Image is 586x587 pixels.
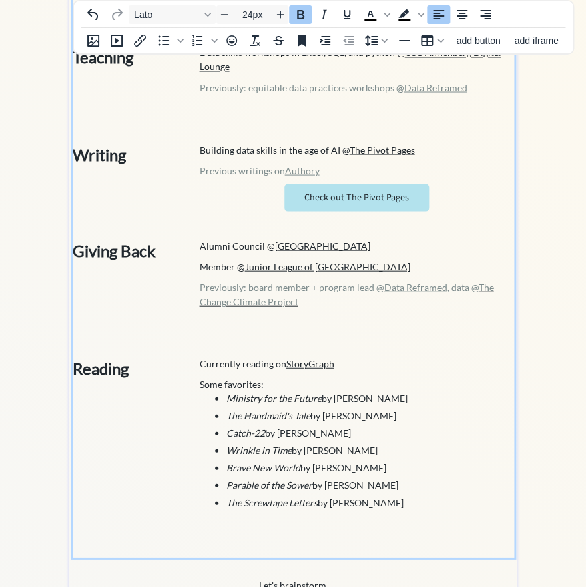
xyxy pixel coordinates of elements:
p: Data skills workshops in Excel, SQL, and python @ [199,45,514,73]
button: Undo [82,5,105,24]
p: Currently reading on [199,356,514,370]
span: Previous writings on [199,164,319,176]
li: by [PERSON_NAME] [226,391,514,405]
span: Previously: equitable data practices workshops @ [199,81,467,93]
button: Font Lato [129,5,216,24]
a: Junior League of [GEOGRAPHIC_DATA] [244,260,410,272]
em: Ministry for the Future [226,392,321,403]
button: Redo [105,5,128,24]
button: Anchor [290,31,313,50]
button: Clear formatting [244,31,266,50]
button: Italic [312,5,335,24]
em: Catch-22 [226,427,264,438]
button: Emojis [220,31,243,50]
a: [GEOGRAPHIC_DATA] [274,240,370,251]
span: Lato [134,9,200,20]
a: StoryGraph [286,357,334,369]
button: Insert/edit link [129,31,152,50]
a: Authory [284,164,319,176]
em: The Handmaid's Tale [226,409,310,421]
h3: Some favorites: [199,377,514,391]
p: Member @ [199,259,514,273]
button: Increase font size [272,5,288,24]
button: add button [449,31,507,50]
div: Numbered list [186,31,220,50]
button: Horizontal line [393,31,416,50]
button: Increase indent [314,31,336,50]
button: Insert image [82,31,105,50]
li: by [PERSON_NAME] [226,425,514,439]
button: Underline [336,5,358,24]
span: add iframe [514,35,558,46]
em: Brave New World [226,461,300,473]
em: Wrinkle in Time [226,444,291,455]
div: Text color Black [359,5,392,24]
li: by [PERSON_NAME] [226,477,514,492]
strong: Reading [73,358,129,377]
a: Check out The Pivot Pages [284,184,429,211]
button: Align left [427,5,450,24]
button: Decrease font size [216,5,232,24]
strong: Writing [73,144,126,164]
strong: Giving Back [73,240,156,260]
a: Data Reframed [384,281,447,292]
span: add button [456,35,500,46]
button: Bold [289,5,312,24]
button: Align center [451,5,473,24]
li: by [PERSON_NAME] [226,443,514,457]
li: by [PERSON_NAME] [226,495,514,509]
strong: Teaching [73,47,133,67]
button: add iframe [508,31,565,50]
em: The Screwtape Letters [226,496,317,508]
button: Line height [360,31,392,50]
button: Decrease indent [337,31,360,50]
a: Data Reframed [404,81,467,93]
em: Parable of the Sower [226,479,312,490]
div: Bullet list [152,31,186,50]
button: add video [105,31,128,50]
a: The Pivot Pages [349,144,414,155]
button: Table [416,31,449,50]
span: Previously: board member + program lead @ , data @ [199,281,478,292]
li: by [PERSON_NAME] [226,408,514,422]
button: Strikethrough [267,31,290,50]
p: Building data skills in the age of AI @ [199,142,514,156]
li: by [PERSON_NAME] [226,460,514,474]
div: Background color Black [393,5,426,24]
p: Alumni Council @ [199,238,514,252]
button: Align right [474,5,497,24]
